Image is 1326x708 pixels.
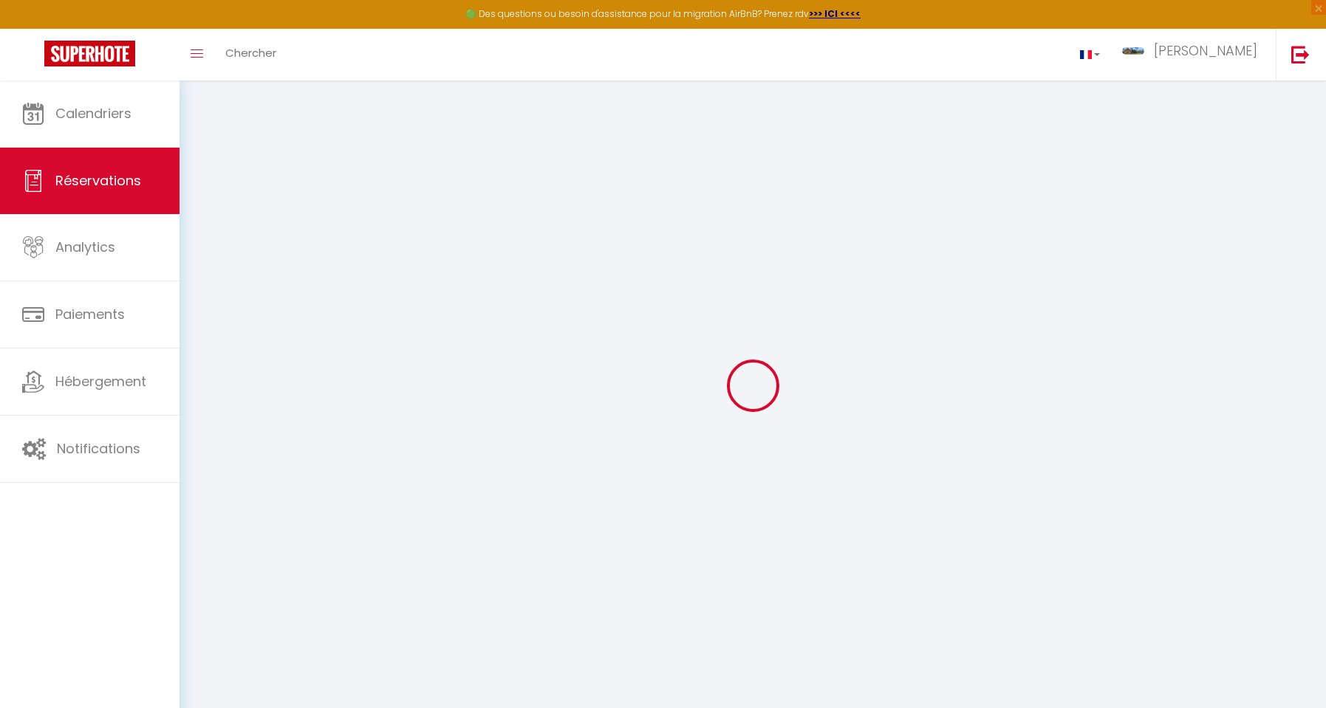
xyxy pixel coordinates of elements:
a: Chercher [214,29,287,80]
a: >>> ICI <<<< [809,7,861,20]
img: ... [1122,47,1144,55]
span: Chercher [225,45,276,61]
span: [PERSON_NAME] [1154,41,1257,60]
span: Réservations [55,171,141,190]
a: ... [PERSON_NAME] [1111,29,1276,80]
img: Super Booking [44,41,135,66]
span: Notifications [57,439,140,458]
img: logout [1291,45,1310,63]
span: Hébergement [55,372,146,391]
span: Calendriers [55,104,131,123]
span: Paiements [55,305,125,323]
span: Analytics [55,238,115,256]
